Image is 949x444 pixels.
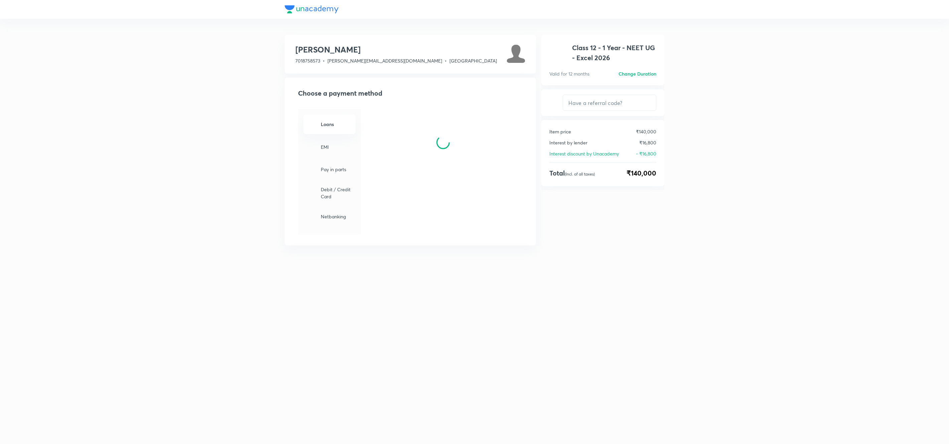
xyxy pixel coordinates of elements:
input: Have a referral code? [563,95,656,111]
h2: Choose a payment method [298,88,525,98]
p: Item price [549,128,571,135]
span: • [445,58,447,64]
img: - [307,187,318,198]
img: - [307,211,318,221]
p: ₹16,800 [639,139,656,146]
p: Debit / Credit Card [321,186,352,200]
p: (Incl. of all taxes) [565,172,595,177]
p: Interest by lender [549,139,587,146]
span: [GEOGRAPHIC_DATA] [449,58,497,64]
h3: [PERSON_NAME] [295,44,497,55]
p: EMI [321,143,352,150]
p: Pay in parts [321,166,352,173]
span: ₹140,000 [627,168,656,178]
h6: Change Duration [619,70,656,77]
img: - [307,163,318,174]
span: [PERSON_NAME][EMAIL_ADDRESS][DOMAIN_NAME] [327,58,442,64]
img: discount [549,99,557,107]
span: 7018758573 [295,58,320,64]
h1: Class 12 - 1 Year - NEET UG - Excel 2026 [572,43,656,63]
p: Netbanking [321,213,352,220]
h4: Total [549,168,595,178]
p: ₹140,000 [636,128,656,135]
img: - [307,118,318,129]
span: • [323,58,325,64]
img: avatar [549,43,568,68]
p: Interest discount by Unacademy [549,150,619,157]
img: Avatar [507,44,525,63]
img: - [307,141,318,151]
p: - ₹16,800 [636,150,656,157]
h6: Loans [321,121,352,128]
p: Valid for 12 months [549,70,589,77]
